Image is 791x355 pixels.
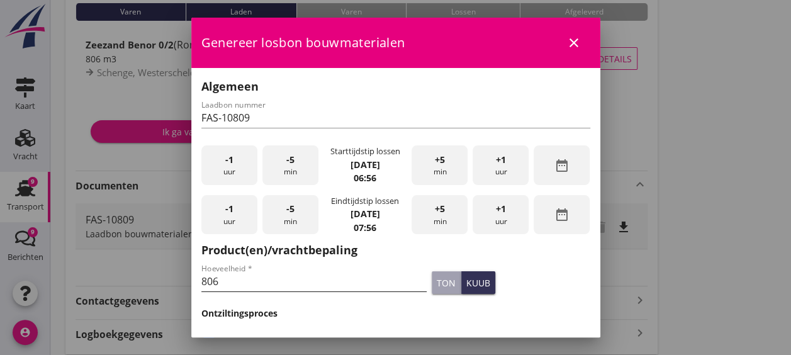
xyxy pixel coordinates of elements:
[554,158,569,173] i: date_range
[286,202,295,216] span: -5
[461,271,495,294] button: kuub
[225,202,233,216] span: -1
[201,307,590,320] h3: Ontziltingsproces
[437,276,456,290] div: ton
[566,35,581,50] i: close
[354,172,376,184] strong: 06:56
[496,202,506,216] span: +1
[330,145,400,157] div: Starttijdstip lossen
[201,242,590,259] h2: Product(en)/vrachtbepaling
[496,153,506,167] span: +1
[354,222,376,234] strong: 07:56
[350,208,379,220] strong: [DATE]
[412,145,468,185] div: min
[201,271,427,291] input: Hoeveelheid *
[473,145,529,185] div: uur
[191,18,600,68] div: Genereer losbon bouwmaterialen
[435,153,445,167] span: +5
[466,276,490,290] div: kuub
[350,159,379,171] strong: [DATE]
[473,195,529,235] div: uur
[262,195,318,235] div: min
[201,108,590,128] input: Laadbon nummer
[554,207,569,222] i: date_range
[201,78,590,95] h2: Algemeen
[262,145,318,185] div: min
[412,195,468,235] div: min
[286,153,295,167] span: -5
[331,195,399,207] div: Eindtijdstip lossen
[225,153,233,167] span: -1
[432,271,461,294] button: ton
[201,145,257,185] div: uur
[222,337,291,349] label: Zand gespoeld
[201,195,257,235] div: uur
[435,202,445,216] span: +5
